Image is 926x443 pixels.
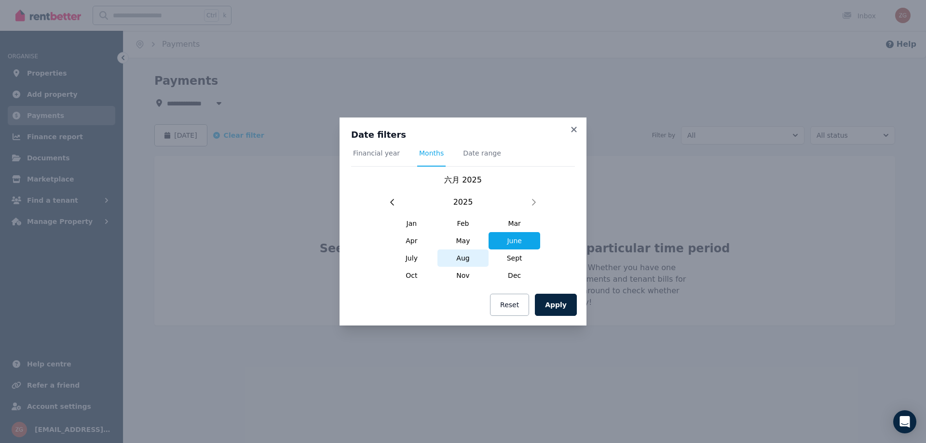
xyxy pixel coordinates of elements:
span: Mar [489,215,540,232]
h3: Date filters [351,129,575,141]
span: Apr [386,232,437,249]
span: Date range [463,148,501,158]
span: Jan [386,215,437,232]
span: May [437,232,489,249]
span: July [386,249,437,267]
span: Nov [437,267,489,284]
button: Apply [535,294,577,316]
span: Dec [489,267,540,284]
span: Financial year [353,148,400,158]
nav: Tabs [351,148,575,167]
span: Months [419,148,444,158]
span: 六月 2025 [444,175,482,184]
span: Sept [489,249,540,267]
button: Reset [490,294,529,316]
div: Open Intercom Messenger [893,410,916,433]
span: Feb [437,215,489,232]
span: Aug [437,249,489,267]
span: Oct [386,267,437,284]
span: June [489,232,540,249]
span: 2025 [453,196,473,208]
